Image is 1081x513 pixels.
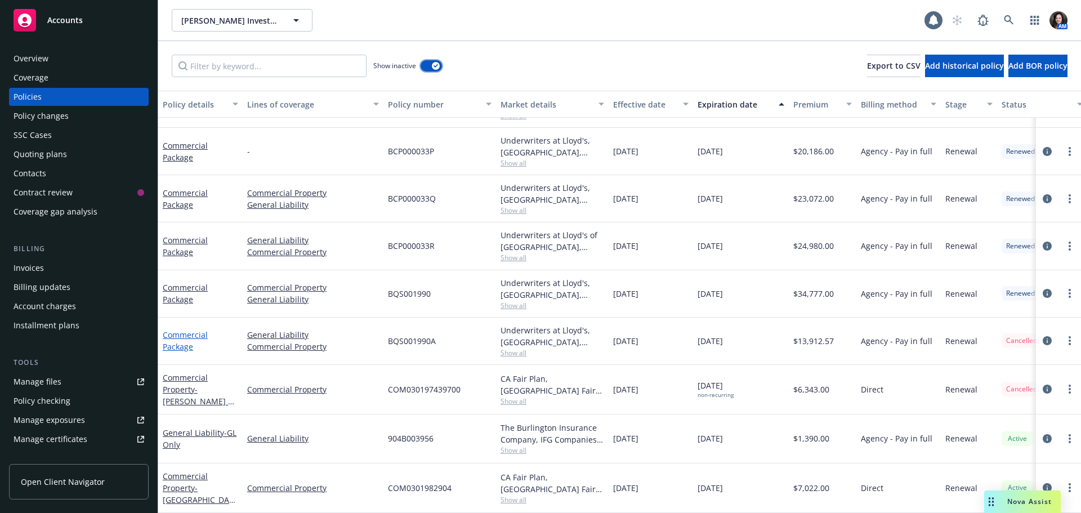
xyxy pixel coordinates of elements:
[501,135,604,158] div: Underwriters at Lloyd's, [GEOGRAPHIC_DATA], [PERSON_NAME] of [GEOGRAPHIC_DATA], Canon Insurance
[613,193,638,204] span: [DATE]
[14,392,70,410] div: Policy checking
[163,140,208,163] a: Commercial Package
[793,99,839,110] div: Premium
[613,288,638,300] span: [DATE]
[247,234,379,246] a: General Liability
[945,383,977,395] span: Renewal
[1040,334,1054,347] a: circleInformation
[925,55,1004,77] button: Add historical policy
[388,335,436,347] span: BQS001990A
[9,145,149,163] a: Quoting plans
[613,99,676,110] div: Effective date
[1006,434,1029,444] span: Active
[501,99,592,110] div: Market details
[1063,334,1076,347] a: more
[698,288,723,300] span: [DATE]
[861,288,932,300] span: Agency - Pay in full
[793,240,834,252] span: $24,980.00
[501,348,604,358] span: Show all
[698,193,723,204] span: [DATE]
[693,91,789,118] button: Expiration date
[501,301,604,310] span: Show all
[383,91,496,118] button: Policy number
[14,126,52,144] div: SSC Cases
[243,91,383,118] button: Lines of coverage
[861,482,883,494] span: Direct
[1040,382,1054,396] a: circleInformation
[501,182,604,206] div: Underwriters at Lloyd's, [GEOGRAPHIC_DATA], [PERSON_NAME] of [GEOGRAPHIC_DATA], Canon Insurance
[501,396,604,406] span: Show all
[793,432,829,444] span: $1,390.00
[501,445,604,455] span: Show all
[793,482,829,494] span: $7,022.00
[14,88,42,106] div: Policies
[945,335,977,347] span: Renewal
[1007,497,1052,506] span: Nova Assist
[14,297,76,315] div: Account charges
[163,427,236,450] span: - GL Only
[21,476,105,488] span: Open Client Navigator
[501,495,604,505] span: Show all
[373,61,416,70] span: Show inactive
[247,187,379,199] a: Commercial Property
[158,91,243,118] button: Policy details
[984,490,998,513] div: Drag to move
[9,126,149,144] a: SSC Cases
[14,278,70,296] div: Billing updates
[1040,239,1054,253] a: circleInformation
[14,259,44,277] div: Invoices
[501,422,604,445] div: The Burlington Insurance Company, IFG Companies, Amwins
[793,288,834,300] span: $34,777.00
[945,432,977,444] span: Renewal
[9,357,149,368] div: Tools
[388,193,436,204] span: BCP000033Q
[14,449,70,467] div: Manage claims
[14,107,69,125] div: Policy changes
[698,335,723,347] span: [DATE]
[1006,194,1035,204] span: Renewed
[984,490,1061,513] button: Nova Assist
[163,329,208,352] a: Commercial Package
[1049,11,1067,29] img: photo
[247,199,379,211] a: General Liability
[388,240,435,252] span: BCP000033R
[247,246,379,258] a: Commercial Property
[501,324,604,348] div: Underwriters at Lloyd's, [GEOGRAPHIC_DATA], [PERSON_NAME] of [GEOGRAPHIC_DATA], Canon Insurance
[14,184,73,202] div: Contract review
[388,99,479,110] div: Policy number
[793,193,834,204] span: $23,072.00
[9,5,149,36] a: Accounts
[247,293,379,305] a: General Liability
[501,253,604,262] span: Show all
[247,329,379,341] a: General Liability
[856,91,941,118] button: Billing method
[1006,336,1037,346] span: Cancelled
[1040,432,1054,445] a: circleInformation
[972,9,994,32] a: Report a Bug
[1063,432,1076,445] a: more
[9,373,149,391] a: Manage files
[613,240,638,252] span: [DATE]
[9,297,149,315] a: Account charges
[9,184,149,202] a: Contract review
[861,383,883,395] span: Direct
[172,9,312,32] button: [PERSON_NAME] Investments, LLC
[181,15,279,26] span: [PERSON_NAME] Investments, LLC
[501,277,604,301] div: Underwriters at Lloyd's, [GEOGRAPHIC_DATA], [PERSON_NAME] of [GEOGRAPHIC_DATA], Canon Insurance
[496,91,609,118] button: Market details
[9,259,149,277] a: Invoices
[163,188,208,210] a: Commercial Package
[698,391,734,399] div: non-recurring
[14,373,61,391] div: Manage files
[14,430,87,448] div: Manage certificates
[1008,60,1067,71] span: Add BOR policy
[1006,384,1037,394] span: Cancelled
[1040,481,1054,494] a: circleInformation
[1040,287,1054,300] a: circleInformation
[941,91,997,118] button: Stage
[388,288,431,300] span: BQS001990
[1002,99,1070,110] div: Status
[9,69,149,87] a: Coverage
[14,50,48,68] div: Overview
[1040,192,1054,206] a: circleInformation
